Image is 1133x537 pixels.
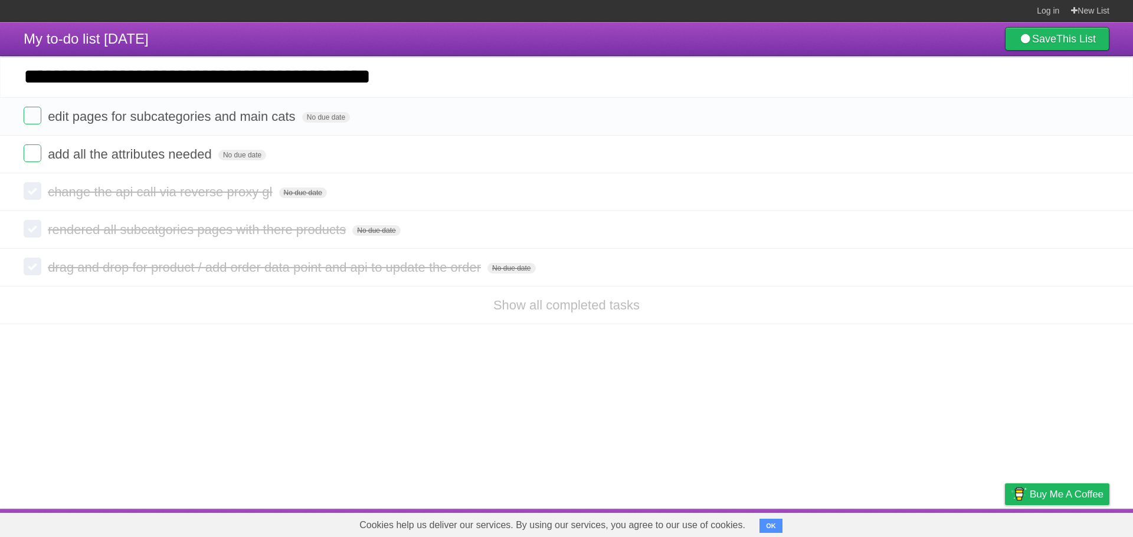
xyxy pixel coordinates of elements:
a: Show all completed tasks [493,298,640,312]
span: rendered all subcatgories pages with there products [48,222,349,237]
span: My to-do list [DATE] [24,31,149,47]
span: No due date [218,150,266,160]
a: About [848,512,873,534]
label: Done [24,107,41,124]
a: Privacy [990,512,1020,534]
a: Suggest a feature [1035,512,1109,534]
b: This List [1056,33,1096,45]
span: edit pages for subcategories and main cats [48,109,298,124]
a: Developers [887,512,935,534]
a: Buy me a coffee [1005,483,1109,505]
label: Done [24,258,41,275]
img: Buy me a coffee [1011,484,1027,504]
button: OK [759,519,782,533]
span: change the api call via reverse proxy gl [48,185,275,199]
span: No due date [279,187,327,198]
span: Buy me a coffee [1030,484,1103,505]
span: add all the attributes needed [48,147,215,162]
span: drag and drop for product / add order data point and api to update the order [48,260,484,275]
label: Done [24,220,41,238]
span: No due date [352,225,400,236]
span: No due date [487,263,535,274]
label: Done [24,182,41,200]
a: SaveThis List [1005,27,1109,51]
span: Cookies help us deliver our services. By using our services, you agree to our use of cookies. [348,513,757,537]
a: Terms [949,512,975,534]
span: No due date [302,112,350,123]
label: Done [24,144,41,162]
